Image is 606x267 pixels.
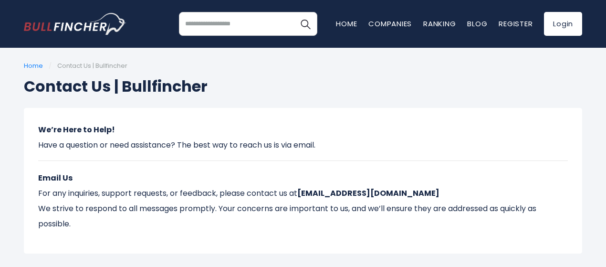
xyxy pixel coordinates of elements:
[297,188,439,199] strong: [EMAIL_ADDRESS][DOMAIN_NAME]
[499,19,533,29] a: Register
[24,75,582,98] h1: Contact Us | Bullfincher
[38,172,73,183] strong: Email Us
[24,13,126,35] img: bullfincher logo
[24,61,43,70] a: Home
[24,62,582,70] ul: /
[544,12,582,36] a: Login
[293,12,317,36] button: Search
[368,19,412,29] a: Companies
[24,13,126,35] a: Go to homepage
[38,122,568,153] p: Have a question or need assistance? The best way to reach us is via email.
[467,19,487,29] a: Blog
[336,19,357,29] a: Home
[57,61,127,70] span: Contact Us | Bullfincher
[38,124,115,135] strong: We’re Here to Help!
[38,171,568,232] p: For any inquiries, support requests, or feedback, please contact us at We strive to respond to al...
[423,19,456,29] a: Ranking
